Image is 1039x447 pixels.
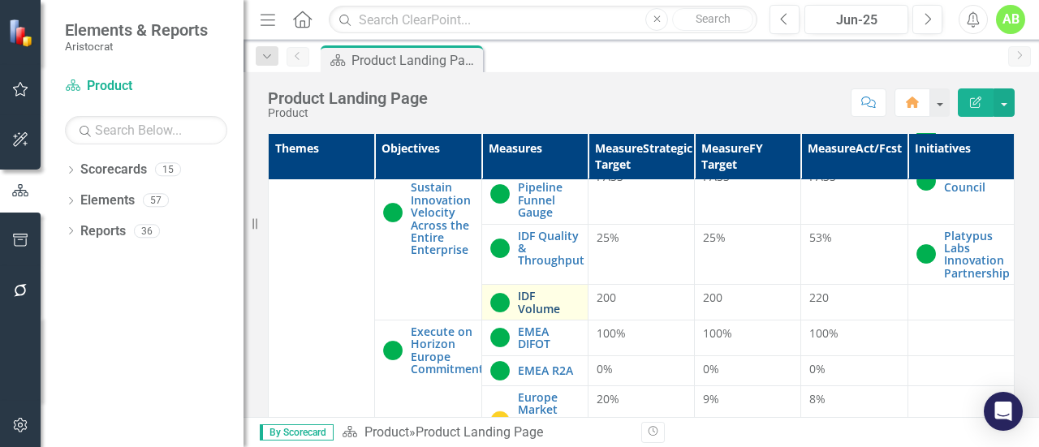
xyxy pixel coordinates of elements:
td: Double-Click to Edit Right Click for Context Menu [375,164,481,320]
td: Double-Click to Edit Right Click for Context Menu [481,224,588,285]
td: Double-Click to Edit Right Click for Context Menu [481,320,588,355]
div: Product Landing Page [268,89,428,107]
td: Double-Click to Edit Right Click for Context Menu [481,285,588,320]
button: Jun-25 [804,5,908,34]
img: On Track [383,203,403,222]
span: Elements & Reports [65,20,208,40]
button: AB [996,5,1025,34]
span: 25% [597,230,619,245]
button: Search [672,8,753,31]
a: Elements [80,191,135,210]
span: 0% [809,361,826,376]
span: Search [696,12,731,25]
div: 15 [155,163,181,177]
a: Innovation Pipeline Funnel Gauge [518,169,580,219]
div: » [342,423,629,442]
span: 20% [597,391,619,406]
td: Double-Click to Edit Right Click for Context Menu [908,224,1014,285]
img: On Track [383,341,403,360]
a: Scorecards [80,161,147,179]
span: 100% [809,325,839,341]
a: Innovation Council [944,169,1006,194]
a: Drive and Sustain Innovation Velocity Across the Entire Enterprise [411,169,472,256]
span: 53% [809,230,832,245]
a: EMEA R2A [518,364,580,376]
a: Platypus Labs Innovation Partnership [944,230,1010,280]
a: Product [364,424,409,440]
img: On Track [490,184,510,204]
span: 9% [703,391,719,406]
td: Double-Click to Edit Right Click for Context Menu [481,355,588,385]
a: IDF Volume [518,290,580,315]
img: On Track [916,244,936,264]
span: By Scorecard [260,424,334,441]
td: Double-Click to Edit Right Click for Context Menu [481,164,588,225]
a: IDF Quality & Throughput [518,230,584,267]
td: Double-Click to Edit Right Click for Context Menu [908,164,1014,225]
span: 220 [809,290,829,305]
div: Jun-25 [810,11,903,30]
span: 25% [703,230,726,245]
div: Product Landing Page [416,424,543,440]
span: 200 [703,290,722,305]
img: On Track [916,171,936,191]
a: Execute on Horizon Europe Commitments [411,325,489,376]
span: 100% [703,325,732,341]
img: On Track [490,361,510,380]
img: On Track [490,328,510,347]
span: 100% [597,325,626,341]
div: Open Intercom Messenger [984,392,1023,431]
a: Product [65,77,227,96]
img: At Risk [490,410,510,430]
small: Aristocrat [65,40,208,53]
img: ClearPoint Strategy [8,19,37,47]
img: On Track [490,239,510,258]
span: 0% [703,361,719,376]
a: Europe Market Share [518,391,580,428]
div: Product [268,107,428,119]
span: 0% [597,361,613,376]
input: Search ClearPoint... [329,6,757,34]
img: On Track [490,293,510,312]
span: 200 [597,290,616,305]
a: EMEA DIFOT [518,325,580,350]
div: 57 [143,194,169,208]
span: 8% [809,391,826,406]
input: Search Below... [65,116,227,144]
div: 36 [134,224,160,238]
div: Product Landing Page [351,50,479,71]
a: Reports [80,222,126,241]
